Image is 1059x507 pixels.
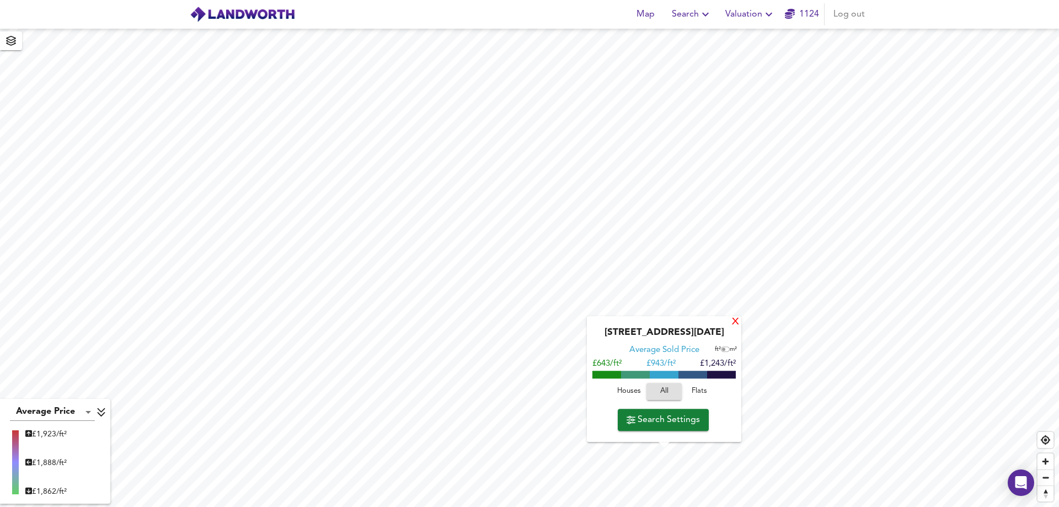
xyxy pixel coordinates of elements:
[715,346,721,353] span: ft²
[25,457,67,468] div: £ 1,888/ft²
[10,403,95,421] div: Average Price
[629,345,699,356] div: Average Sold Price
[1037,453,1053,469] button: Zoom in
[25,486,67,497] div: £ 1,862/ft²
[1037,432,1053,448] button: Find my location
[627,412,700,428] span: Search Settings
[632,7,659,22] span: Map
[652,385,676,398] span: All
[190,6,295,23] img: logo
[721,3,780,25] button: Valuation
[1037,486,1053,501] span: Reset bearing to north
[784,3,820,25] button: 1124
[25,429,67,440] div: £ 1,923/ft²
[667,3,716,25] button: Search
[1008,469,1034,496] div: Open Intercom Messenger
[684,385,714,398] span: Flats
[1037,470,1053,485] span: Zoom out
[833,7,865,22] span: Log out
[731,317,740,328] div: X
[618,409,709,431] button: Search Settings
[785,7,819,22] a: 1124
[672,7,712,22] span: Search
[592,327,736,345] div: [STREET_ADDRESS][DATE]
[646,383,682,400] button: All
[1037,485,1053,501] button: Reset bearing to north
[628,3,663,25] button: Map
[614,385,644,398] span: Houses
[725,7,775,22] span: Valuation
[730,346,737,353] span: m²
[611,383,646,400] button: Houses
[829,3,869,25] button: Log out
[646,360,676,368] span: £ 943/ft²
[1037,469,1053,485] button: Zoom out
[682,383,717,400] button: Flats
[700,360,736,368] span: £1,243/ft²
[592,360,622,368] span: £643/ft²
